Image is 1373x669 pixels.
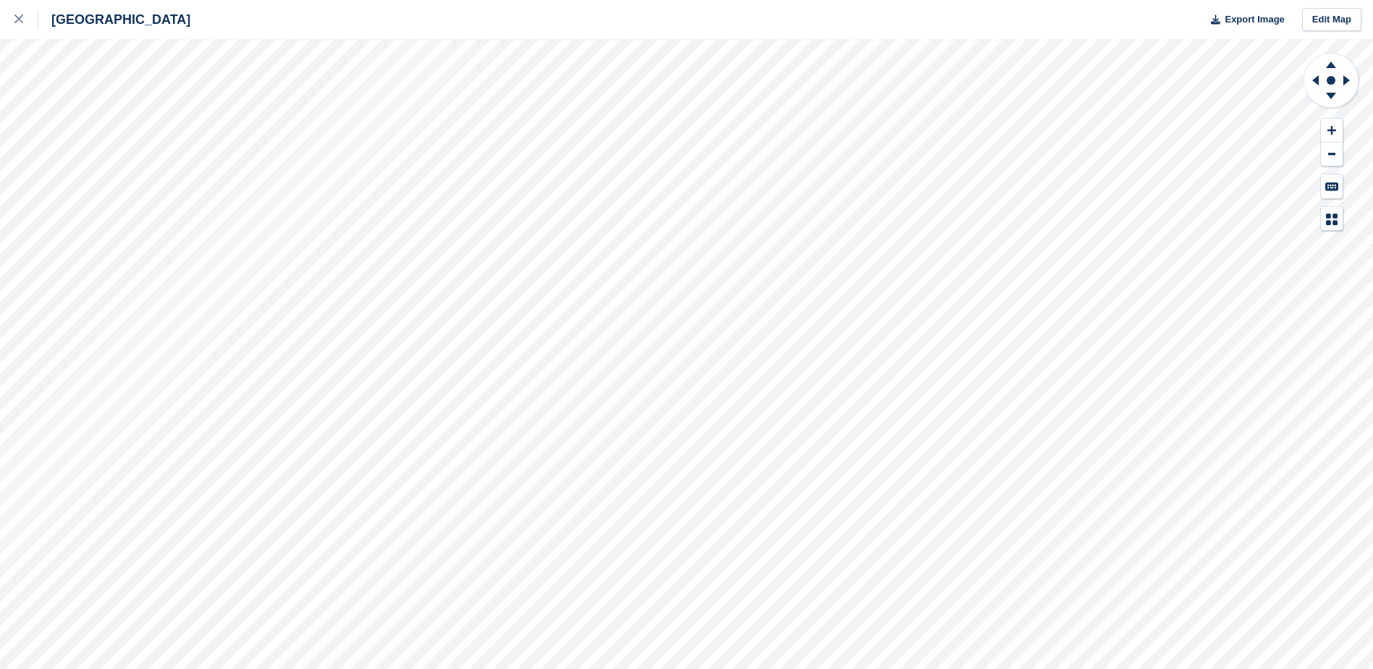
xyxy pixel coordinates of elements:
span: Export Image [1225,12,1284,27]
div: [GEOGRAPHIC_DATA] [38,11,190,28]
button: Map Legend [1321,207,1343,231]
button: Zoom In [1321,119,1343,143]
button: Keyboard Shortcuts [1321,174,1343,198]
button: Export Image [1202,8,1285,32]
a: Edit Map [1302,8,1361,32]
button: Zoom Out [1321,143,1343,167]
